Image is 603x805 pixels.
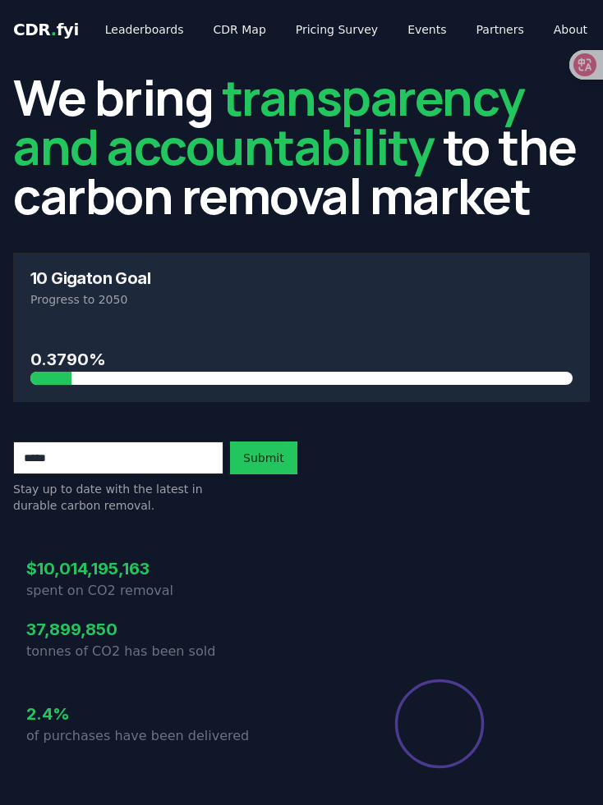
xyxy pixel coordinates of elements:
p: tonnes of CO2 has been sold [26,642,301,661]
h2: We bring to the carbon removal market [13,72,590,220]
a: CDR Map [200,15,279,44]
a: Partners [463,15,537,44]
h3: 0.3790% [30,347,573,372]
p: of purchases have been delivered [26,726,301,746]
h3: 2.4% [26,702,301,726]
p: spent on CO2 removal [26,581,301,601]
span: transparency and accountability [13,63,525,180]
span: . [51,20,57,39]
a: Events [394,15,459,44]
span: CDR fyi [13,20,79,39]
h3: 37,899,850 [26,617,301,642]
p: Stay up to date with the latest in durable carbon removal. [13,481,223,514]
a: CDR.fyi [13,18,79,41]
a: Pricing Survey [283,15,391,44]
a: Leaderboards [92,15,197,44]
h3: $10,014,195,163 [26,556,301,581]
button: Submit [230,441,297,474]
p: Progress to 2050 [30,291,573,308]
div: Percentage of sales delivered [394,678,486,770]
h3: 10 Gigaton Goal [30,270,573,286]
